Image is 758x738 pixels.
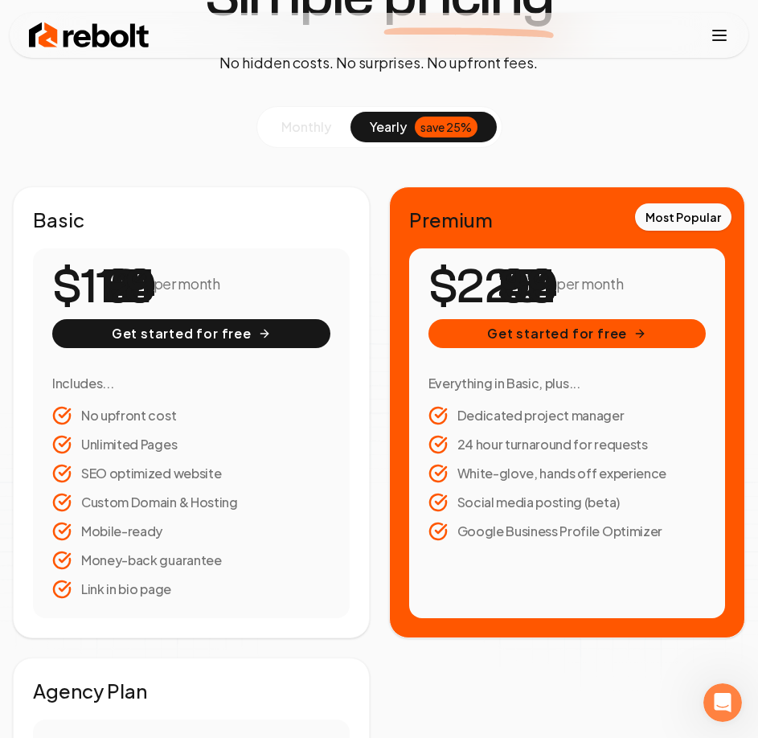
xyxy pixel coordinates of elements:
h2: Agency Plan [33,678,350,703]
li: No upfront cost [52,406,330,425]
li: Dedicated project manager [428,406,707,425]
button: Get started for free [428,319,707,348]
button: monthly [262,112,350,142]
button: Get started for free [52,319,330,348]
p: / per month [548,273,623,295]
h3: Everything in Basic, plus... [428,374,707,393]
iframe: Intercom live chat [703,683,742,722]
h2: Premium [409,207,726,232]
li: Money-back guarantee [52,551,330,570]
div: save 25% [415,117,477,137]
p: No hidden costs. No surprises. No upfront fees. [219,51,538,74]
p: / per month [145,273,219,295]
li: 24 hour turnaround for requests [428,435,707,454]
li: Custom Domain & Hosting [52,493,330,512]
div: Most Popular [635,203,731,231]
h3: Includes... [52,374,330,393]
li: Mobile-ready [52,522,330,541]
number-flow-react: $112 [52,251,138,323]
li: Google Business Profile Optimizer [428,522,707,541]
button: Toggle mobile menu [710,26,729,45]
li: SEO optimized website [52,464,330,483]
li: Social media posting (beta) [428,493,707,512]
li: Unlimited Pages [52,435,330,454]
li: Link in bio page [52,580,330,599]
span: yearly [370,117,407,137]
li: White-glove, hands off experience [428,464,707,483]
img: Rebolt Logo [29,19,150,51]
number-flow-react: $225 [428,251,542,323]
h2: Basic [33,207,350,232]
button: yearlysave 25% [350,112,497,142]
span: monthly [281,118,331,135]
